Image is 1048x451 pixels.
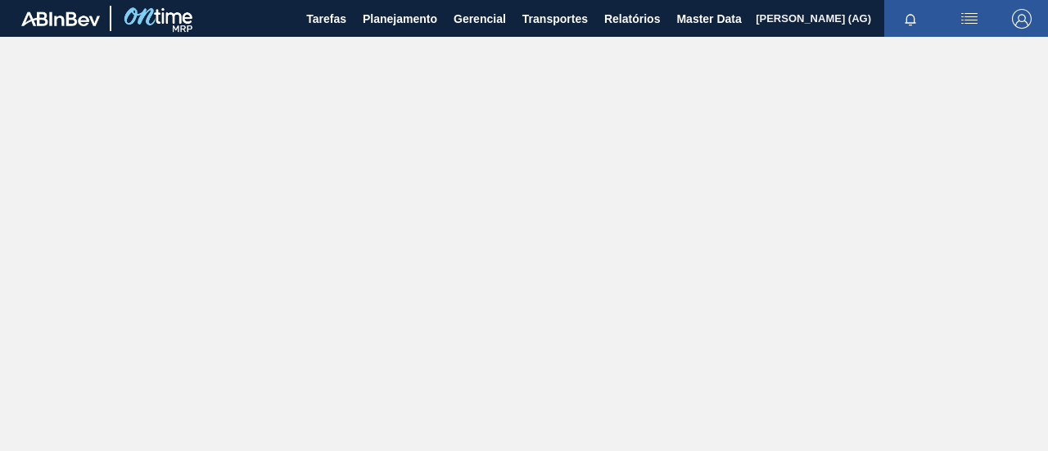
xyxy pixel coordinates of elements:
[21,11,100,26] img: TNhmsLtSVTkK8tSr43FrP2fwEKptu5GPRR3wAAAABJRU5ErkJggg==
[604,9,660,29] span: Relatórios
[454,9,506,29] span: Gerencial
[363,9,437,29] span: Planejamento
[1012,9,1032,29] img: Logout
[522,9,588,29] span: Transportes
[960,9,979,29] img: userActions
[306,9,346,29] span: Tarefas
[884,7,937,30] button: Notificações
[676,9,741,29] span: Master Data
